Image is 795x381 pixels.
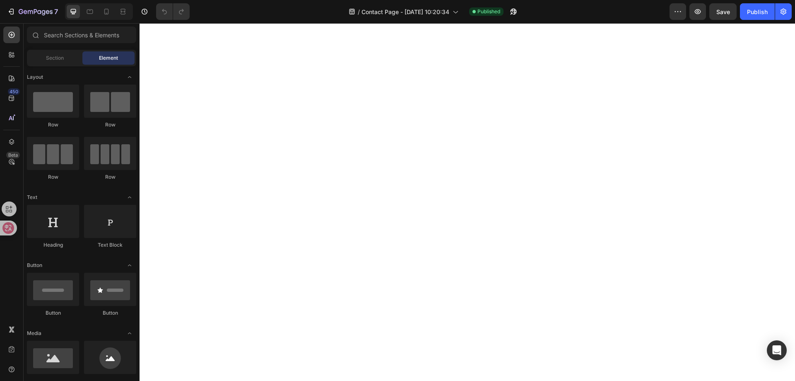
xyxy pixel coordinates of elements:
div: Row [84,121,136,129]
span: Media [27,330,41,337]
span: Toggle open [123,70,136,84]
div: Heading [27,241,79,249]
div: Row [27,121,79,129]
span: Published [477,8,500,15]
span: Section [46,54,64,62]
div: Button [84,309,136,317]
span: Toggle open [123,191,136,204]
span: Save [716,8,730,15]
button: Publish [740,3,775,20]
span: Layout [27,73,43,81]
div: Row [27,173,79,181]
div: 450 [8,88,20,95]
div: Button [27,309,79,317]
p: 7 [54,7,58,17]
div: Undo/Redo [156,3,190,20]
div: Open Intercom Messenger [767,340,787,360]
span: Toggle open [123,259,136,272]
span: / [358,7,360,16]
span: Toggle open [123,327,136,340]
div: Text Block [84,241,136,249]
div: Row [84,173,136,181]
span: Contact Page - [DATE] 10:20:34 [361,7,449,16]
span: Text [27,194,37,201]
span: Button [27,262,42,269]
button: Save [709,3,737,20]
div: Beta [6,152,20,158]
span: Element [99,54,118,62]
input: Search Sections & Elements [27,27,136,43]
iframe: Design area [140,23,795,381]
button: 7 [3,3,62,20]
div: Publish [747,7,768,16]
